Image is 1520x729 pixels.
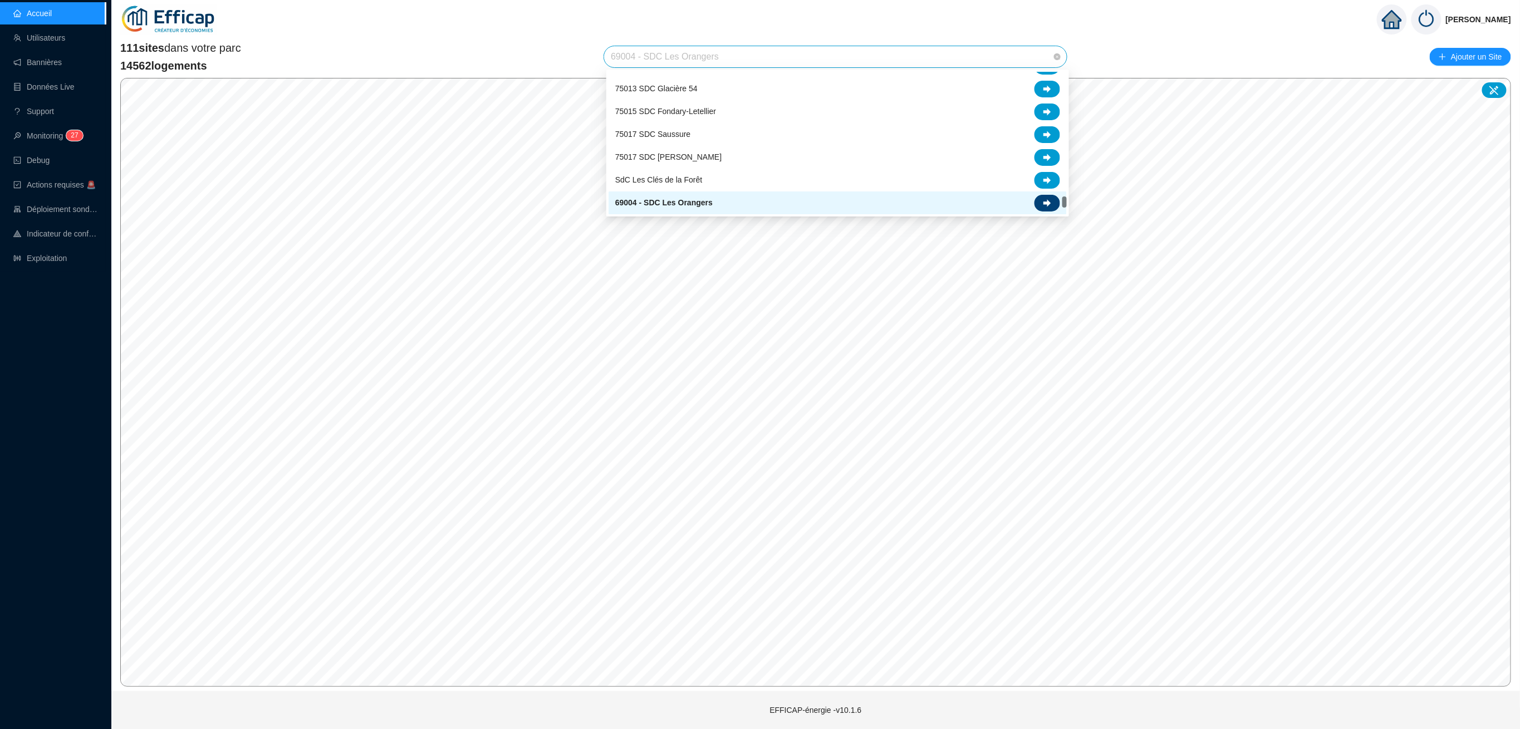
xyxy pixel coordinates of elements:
a: teamUtilisateurs [13,33,65,42]
span: plus [1439,53,1447,61]
div: 75015 SDC Fondary-Letellier [609,100,1067,123]
a: clusterDéploiement sondes [13,205,98,214]
div: 75013 SDC Glacière 54 [609,77,1067,100]
img: power [1411,4,1441,35]
a: slidersExploitation [13,254,67,263]
sup: 27 [66,130,82,141]
span: close-circle [1054,53,1061,60]
span: check-square [13,181,21,189]
a: databaseDonnées Live [13,82,75,91]
span: [PERSON_NAME] [1446,2,1511,37]
span: 75015 SDC Fondary-Letellier [615,106,716,117]
span: SdC Les Clés de la Forêt [615,174,702,186]
span: 69004 - SDC Les Orangers [611,46,1060,67]
span: Actions requises 🚨 [27,180,96,189]
span: 69004 - SDC Les Orangers [615,197,713,209]
span: 111 sites [120,42,164,54]
a: monitorMonitoring27 [13,131,80,140]
a: questionSupport [13,107,54,116]
span: 75017 SDC Saussure [615,129,690,140]
canvas: Map [121,78,1511,686]
a: heat-mapIndicateur de confort [13,229,98,238]
span: EFFICAP-énergie - v10.1.6 [770,706,862,715]
a: homeAccueil [13,9,52,18]
span: dans votre parc [120,40,241,56]
span: 7 [75,131,79,139]
span: 75017 SDC [PERSON_NAME] [615,151,722,163]
a: codeDebug [13,156,50,165]
span: home [1382,9,1402,29]
span: 75013 SDC Glacière 54 [615,83,698,95]
span: Ajouter un Site [1451,49,1502,65]
div: 75017 SDC Theodore Banville [609,146,1067,169]
span: 14562 logements [120,58,241,73]
div: SdC Les Clés de la Forêt [609,169,1067,191]
div: 75017 SDC Saussure [609,123,1067,146]
span: 2 [71,131,75,139]
button: Ajouter un Site [1430,48,1511,66]
a: notificationBannières [13,58,62,67]
div: 69004 - SDC Les Orangers [609,191,1067,214]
